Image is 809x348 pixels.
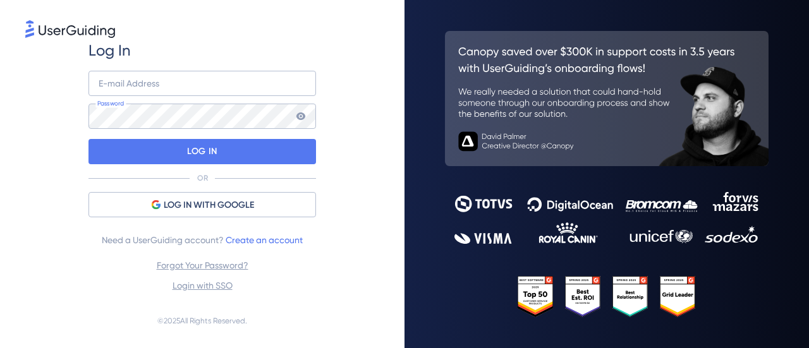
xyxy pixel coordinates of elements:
[164,198,254,213] span: LOG IN WITH GOOGLE
[173,280,233,291] a: Login with SSO
[102,232,303,248] span: Need a UserGuiding account?
[518,276,696,316] img: 25303e33045975176eb484905ab012ff.svg
[88,40,131,61] span: Log In
[88,71,316,96] input: example@company.com
[157,313,247,328] span: © 2025 All Rights Reserved.
[157,260,248,270] a: Forgot Your Password?
[197,173,208,183] p: OR
[445,31,769,166] img: 26c0aa7c25a843aed4baddd2b5e0fa68.svg
[226,235,303,245] a: Create an account
[454,192,758,244] img: 9302ce2ac39453076f5bc0f2f2ca889b.svg
[25,20,115,38] img: 8faab4ba6bc7696a72372aa768b0286c.svg
[187,141,217,162] p: LOG IN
